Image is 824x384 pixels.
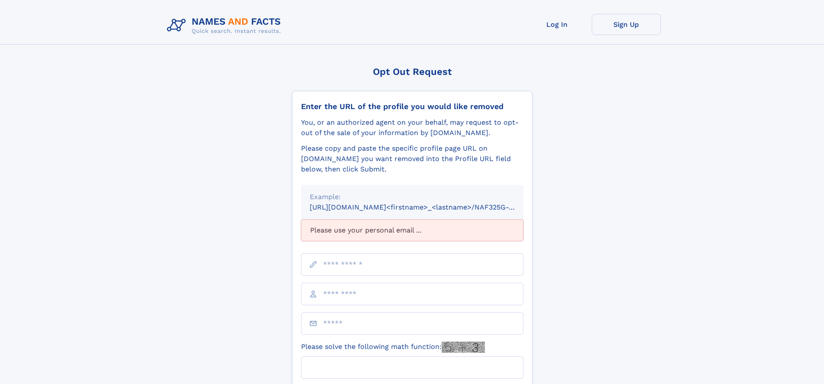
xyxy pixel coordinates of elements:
div: Opt Out Request [292,66,532,77]
label: Please solve the following math function: [301,342,485,353]
div: Example: [310,192,515,202]
a: Log In [523,14,592,35]
small: [URL][DOMAIN_NAME]<firstname>_<lastname>/NAF325G-xxxxxxxx [310,203,540,211]
div: You, or an authorized agent on your behalf, may request to opt-out of the sale of your informatio... [301,117,523,138]
div: Please use your personal email ... [301,219,523,241]
div: Enter the URL of the profile you would like removed [301,102,523,111]
div: Please copy and paste the specific profile page URL on [DOMAIN_NAME] you want removed into the Pr... [301,143,523,174]
img: Logo Names and Facts [164,14,288,37]
a: Sign Up [592,14,661,35]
